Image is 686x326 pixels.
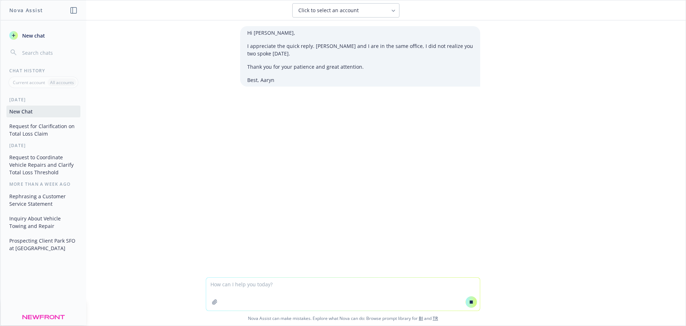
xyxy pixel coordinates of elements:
button: Inquiry About Vehicle Towing and Repair [6,213,80,232]
input: Search chats [21,48,78,58]
p: I appreciate the quick reply. [PERSON_NAME] and I are in the same office, I did not realize you t... [247,42,473,57]
a: BI [419,315,423,321]
button: New chat [6,29,80,42]
p: Thank you for your patience and great attention. [247,63,473,70]
p: Best, Aaryn [247,76,473,84]
button: Prospecting Client Park SFO at [GEOGRAPHIC_DATA] [6,235,80,254]
a: TR [433,315,438,321]
button: Rephrasing a Customer Service Statement [6,190,80,210]
button: Request for Clarification on Total Loss Claim [6,120,80,140]
span: Click to select an account [298,7,359,14]
p: Current account [13,79,45,86]
div: More than a week ago [1,181,86,187]
div: Chat History [1,68,86,74]
button: New Chat [6,106,80,117]
button: Request to Coordinate Vehicle Repairs and Clarify Total Loss Threshold [6,151,80,178]
span: Nova Assist can make mistakes. Explore what Nova can do: Browse prompt library for and [3,311,683,326]
div: [DATE] [1,97,86,103]
p: All accounts [50,79,74,86]
h1: Nova Assist [9,6,43,14]
div: [DATE] [1,142,86,149]
span: New chat [21,32,45,39]
p: Hi [PERSON_NAME], [247,29,473,37]
button: Click to select an account [292,3,399,18]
